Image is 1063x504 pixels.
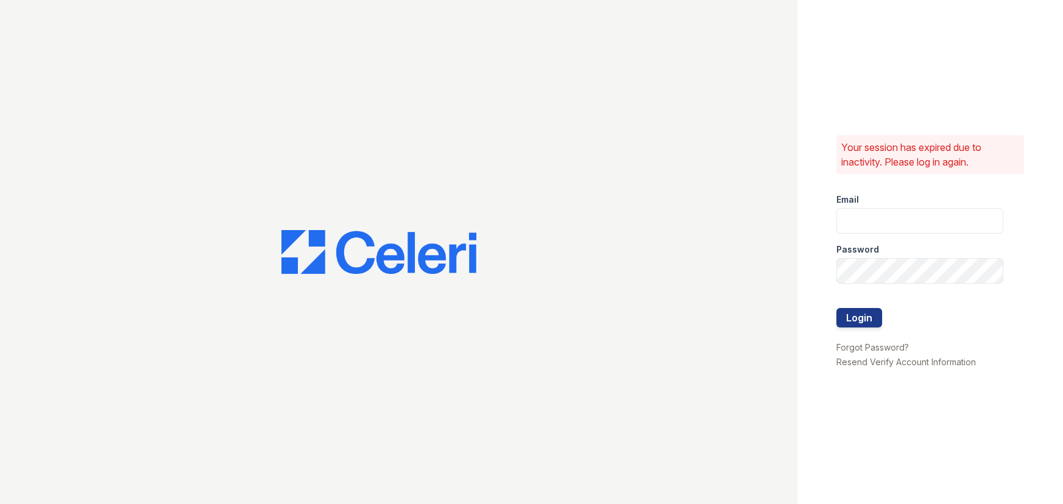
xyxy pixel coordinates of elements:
[836,308,882,327] button: Login
[836,342,909,352] a: Forgot Password?
[836,194,859,206] label: Email
[281,230,476,274] img: CE_Logo_Blue-a8612792a0a2168367f1c8372b55b34899dd931a85d93a1a3d3e32e68fde9ad4.png
[836,243,879,256] label: Password
[841,140,1019,169] p: Your session has expired due to inactivity. Please log in again.
[836,357,976,367] a: Resend Verify Account Information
